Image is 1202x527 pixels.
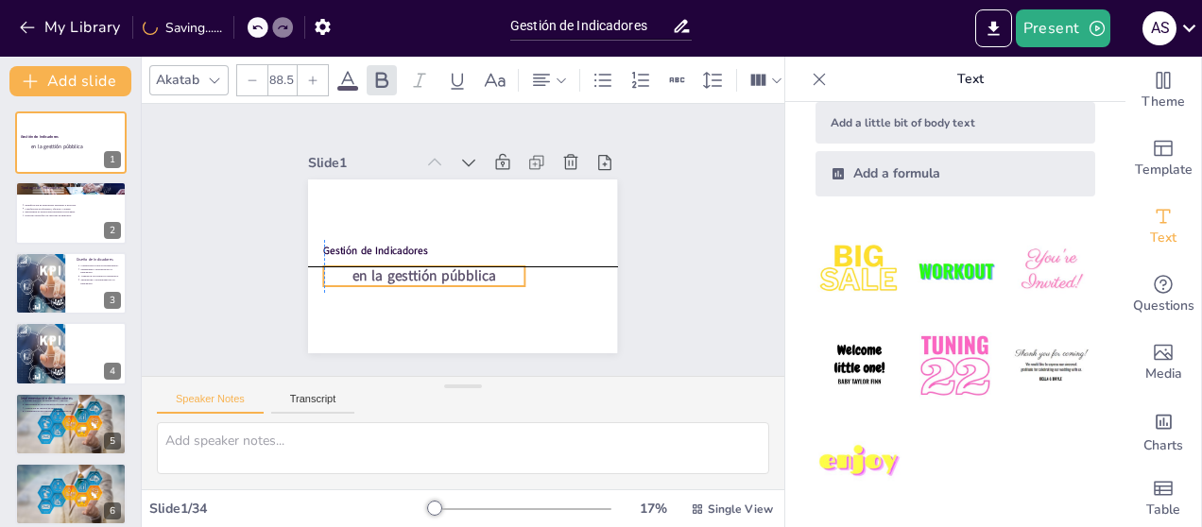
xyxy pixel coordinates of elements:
[1135,160,1193,180] span: Template
[21,135,59,140] strong: Gestión de Indicadores
[31,143,83,149] span: en la gesttión púbblica
[14,12,129,42] button: My Library
[77,257,121,263] p: Diseño de Indicadores
[1007,322,1095,410] img: 6.jpeg
[80,267,121,274] p: Medibilidad y relevancia de los indicadores.
[1016,9,1110,47] button: Present
[104,222,121,239] div: 2
[630,500,676,518] div: 17 %
[21,184,121,190] p: Tipología de Indicadores
[25,399,121,402] p: Buenas prácticas en seguimiento y análisis.
[25,203,121,207] p: Identificación de indicadores aplicables a procesos.
[1007,227,1095,314] img: 3.jpeg
[80,274,121,278] p: Alineación con objetivos estratégicos.
[80,278,121,284] p: Simplicidad y accesibilidad de los indicadores.
[1143,435,1183,456] span: Charts
[323,215,428,250] strong: Gestión de Indicadores
[911,322,999,410] img: 5.jpeg
[15,322,127,384] div: 4
[745,65,787,95] div: Column Count
[21,395,121,400] p: Implementación de Indicadores
[1146,500,1180,520] span: Table
[104,292,121,309] div: 3
[975,9,1012,47] button: Export to PowerPoint
[1125,261,1201,329] div: Get real-time input from your audience
[104,502,121,519] div: 6
[152,67,203,93] div: Akatab
[345,243,489,292] span: en la gesttión púbblica
[1145,364,1182,384] span: Media
[15,181,127,244] div: 2
[149,500,430,518] div: Slide 1 / 34
[1142,9,1176,47] button: A S
[25,406,121,410] p: Utilización de tableros de monitoreo.
[80,263,121,267] p: Construcción correcta de indicadores.
[708,501,773,517] span: Single View
[1125,193,1201,261] div: Add text boxes
[816,322,903,410] img: 4.jpeg
[25,409,121,413] p: Comunicación de resultados a la organización.
[1142,11,1176,45] div: A S
[25,206,121,210] p: Clasificación en eficiencia, eficacia y calidad.
[510,12,672,40] input: Insert title
[143,19,222,37] div: Saving......
[1125,329,1201,397] div: Add images, graphics, shapes or video
[104,433,121,450] div: 5
[15,393,127,455] div: 5
[816,102,1095,144] div: Add a little bit of body text
[911,227,999,314] img: 2.jpeg
[816,227,903,314] img: 1.jpeg
[15,111,127,174] div: 1
[1125,125,1201,193] div: Add ready made slides
[1125,397,1201,465] div: Add charts and graphs
[157,393,264,414] button: Speaker Notes
[25,210,121,213] p: Importancia de seleccionar indicadores relevantes.
[816,151,1095,196] div: Add a formula
[834,57,1107,102] p: Text
[1150,228,1176,248] span: Text
[816,418,903,506] img: 7.jpeg
[25,213,121,217] p: Propósito específico de cada tipo de indicador.
[15,252,127,314] div: 3
[15,463,127,525] div: 6
[104,151,121,168] div: 1
[1133,296,1194,316] span: Questions
[9,66,131,96] button: Add slide
[1142,92,1185,112] span: Theme
[1125,57,1201,125] div: Change the overall theme
[271,393,355,414] button: Transcript
[104,363,121,380] div: 4
[326,123,433,162] div: Slide 1
[25,402,121,406] p: Importancia de la recopilación eficiente de datos.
